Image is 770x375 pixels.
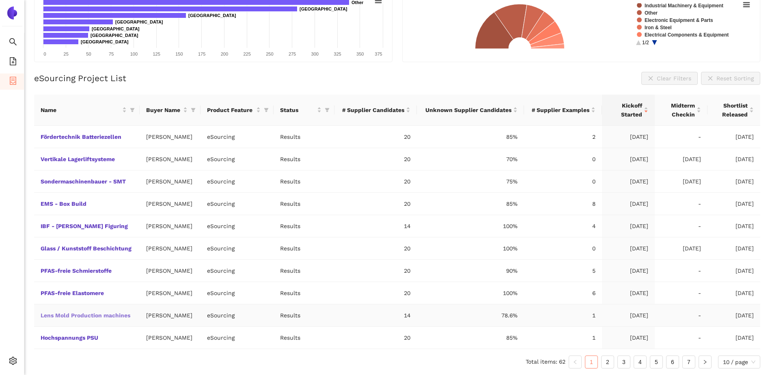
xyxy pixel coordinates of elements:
td: Results [274,148,334,170]
span: 10 / page [723,356,755,368]
button: left [569,356,582,369]
th: this column's title is Midterm Checkin,this column is sortable [655,95,707,126]
a: 4 [634,356,646,368]
td: 85% [417,126,524,148]
td: [DATE] [602,193,655,215]
text: [GEOGRAPHIC_DATA] [81,39,129,44]
td: eSourcing [201,148,274,170]
td: - [655,260,707,282]
td: [DATE] [602,260,655,282]
td: Results [274,282,334,304]
span: Kickoff Started [608,101,642,119]
text: [GEOGRAPHIC_DATA] [115,19,163,24]
text: 125 [153,52,160,56]
text: [GEOGRAPHIC_DATA] [91,33,138,38]
td: 20 [334,193,417,215]
span: filter [262,104,270,116]
td: Results [274,193,334,215]
td: 0 [524,148,602,170]
td: [PERSON_NAME] [140,148,201,170]
span: container [9,74,17,90]
text: 300 [311,52,319,56]
td: Results [274,170,334,193]
li: 7 [682,356,695,369]
td: [PERSON_NAME] [140,193,201,215]
td: 1 [524,327,602,349]
td: [PERSON_NAME] [140,304,201,327]
td: 100% [417,215,524,237]
td: 70% [417,148,524,170]
span: search [9,35,17,51]
td: Results [274,260,334,282]
td: 0 [524,237,602,260]
text: 0 [43,52,46,56]
td: [DATE] [602,304,655,327]
text: 200 [221,52,228,56]
td: Results [274,126,334,148]
td: 20 [334,126,417,148]
span: filter [130,108,135,112]
td: [DATE] [707,327,760,349]
td: 100% [417,237,524,260]
text: 250 [266,52,273,56]
td: 14 [334,304,417,327]
td: - [655,215,707,237]
td: [DATE] [602,282,655,304]
th: this column's title is Buyer Name,this column is sortable [140,95,201,126]
td: [DATE] [602,126,655,148]
text: 175 [198,52,205,56]
span: filter [191,108,196,112]
th: this column's title is Shortlist Released,this column is sortable [707,95,760,126]
td: [DATE] [707,282,760,304]
text: 350 [356,52,364,56]
td: 1 [524,304,602,327]
th: this column's title is # Supplier Examples,this column is sortable [524,95,602,126]
text: 375 [375,52,382,56]
td: Results [274,327,334,349]
text: 1/2 [642,40,649,45]
td: Results [274,215,334,237]
span: # Supplier Examples [531,106,589,114]
text: 100 [130,52,138,56]
text: Iron & Steel [645,25,672,30]
td: 6 [524,282,602,304]
img: Logo [6,6,19,19]
div: Page Size [718,356,760,369]
text: [GEOGRAPHIC_DATA] [188,13,236,18]
th: this column's title is # Supplier Candidates,this column is sortable [334,95,417,126]
span: setting [9,354,17,370]
li: 2 [601,356,614,369]
span: left [573,360,578,364]
td: - [655,327,707,349]
text: 325 [334,52,341,56]
td: [PERSON_NAME] [140,215,201,237]
td: 5 [524,260,602,282]
span: filter [189,104,197,116]
button: right [699,356,712,369]
a: 6 [666,356,679,368]
span: Product Feature [207,106,255,114]
td: - [655,193,707,215]
span: filter [325,108,330,112]
text: 75 [109,52,114,56]
span: filter [264,108,269,112]
span: filter [323,104,331,116]
li: Total items: 62 [526,356,565,369]
text: 25 [64,52,69,56]
li: Next Page [699,356,712,369]
a: 7 [683,356,695,368]
td: [DATE] [707,170,760,193]
text: Industrial Machinery & Equipment [645,3,723,9]
td: [DATE] [707,193,760,215]
text: 225 [243,52,250,56]
span: Midterm Checkin [661,101,695,119]
a: 1 [585,356,597,368]
td: eSourcing [201,282,274,304]
td: 20 [334,327,417,349]
td: Results [274,304,334,327]
th: this column's title is Status,this column is sortable [274,95,334,126]
span: Shortlist Released [714,101,748,119]
span: Buyer Name [146,106,181,114]
td: [DATE] [602,215,655,237]
td: 85% [417,327,524,349]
